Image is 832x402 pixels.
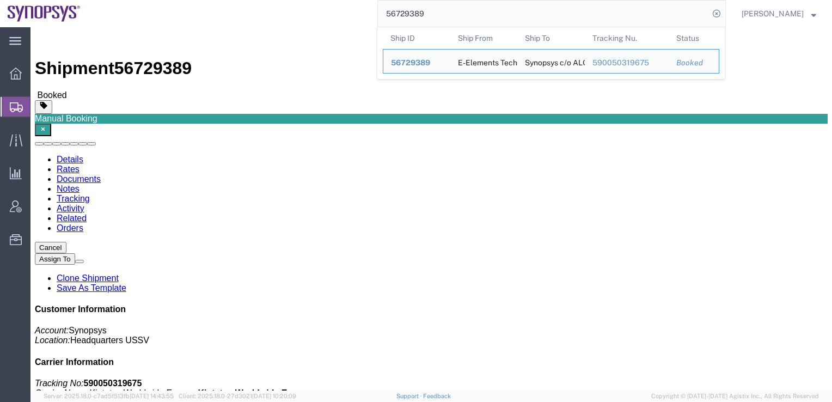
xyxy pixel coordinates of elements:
table: Search Results [383,27,725,79]
span: 56729389 [391,58,430,67]
div: 56729389 [391,57,443,69]
span: [DATE] 14:43:55 [130,393,174,399]
iframe: FS Legacy Container [30,27,832,391]
div: 590050319675 [592,57,662,69]
a: Support [396,393,424,399]
a: Feedback [423,393,451,399]
span: [DATE] 10:20:09 [252,393,296,399]
th: Ship To [517,27,585,49]
button: [PERSON_NAME] [741,7,817,20]
span: Server: 2025.18.0-c7ad5f513fb [44,393,174,399]
th: Ship From [450,27,518,49]
img: logo [8,5,81,22]
div: Synopsys c/o ALOM [525,50,577,73]
span: Copyright © [DATE]-[DATE] Agistix Inc., All Rights Reserved [651,392,819,401]
span: Susan Sun [742,8,804,20]
th: Status [669,27,719,49]
input: Search for shipment number, reference number [378,1,709,27]
div: E-Elements Technology CO., LTD [458,50,510,73]
th: Ship ID [383,27,450,49]
span: Client: 2025.18.0-27d3021 [179,393,296,399]
th: Tracking Nu. [585,27,669,49]
div: Booked [676,57,711,69]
